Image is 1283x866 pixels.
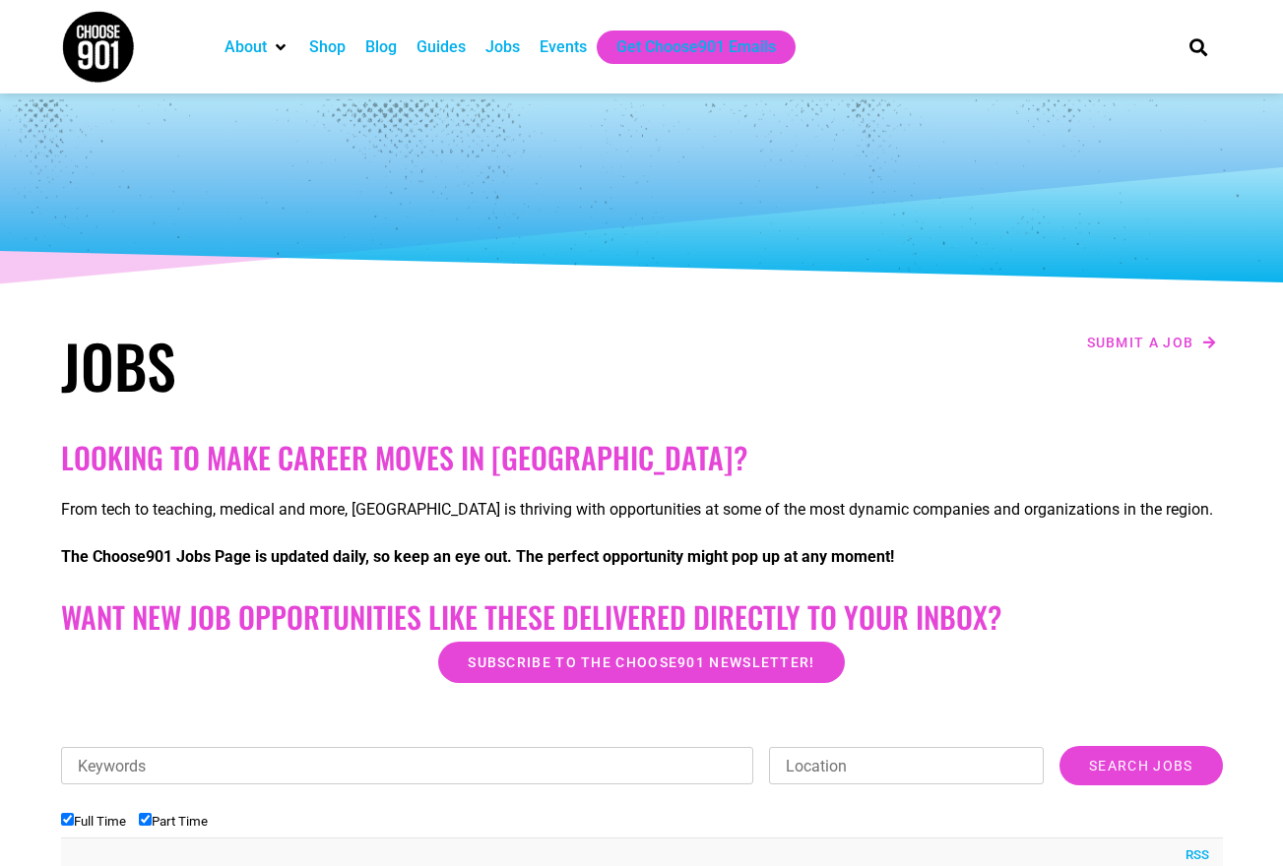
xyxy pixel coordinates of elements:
[61,747,754,784] input: Keywords
[309,35,346,59] a: Shop
[61,599,1223,635] h2: Want New Job Opportunities like these Delivered Directly to your Inbox?
[1176,845,1209,865] a: RSS
[616,35,776,59] a: Get Choose901 Emails
[139,814,208,829] label: Part Time
[1059,746,1222,785] input: Search Jobs
[61,498,1223,522] p: From tech to teaching, medical and more, [GEOGRAPHIC_DATA] is thriving with opportunities at some...
[485,35,520,59] a: Jobs
[417,35,466,59] a: Guides
[61,547,894,566] strong: The Choose901 Jobs Page is updated daily, so keep an eye out. The perfect opportunity might pop u...
[61,813,74,826] input: Full Time
[139,813,152,826] input: Part Time
[438,642,844,683] a: Subscribe to the Choose901 newsletter!
[215,31,299,64] div: About
[61,330,632,401] h1: Jobs
[1087,336,1194,349] span: Submit a job
[468,655,814,669] span: Subscribe to the Choose901 newsletter!
[769,747,1044,784] input: Location
[61,440,1223,475] h2: Looking to make career moves in [GEOGRAPHIC_DATA]?
[215,31,1156,64] nav: Main nav
[1182,31,1214,63] div: Search
[365,35,397,59] a: Blog
[540,35,587,59] a: Events
[225,35,267,59] a: About
[1081,330,1223,355] a: Submit a job
[61,814,126,829] label: Full Time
